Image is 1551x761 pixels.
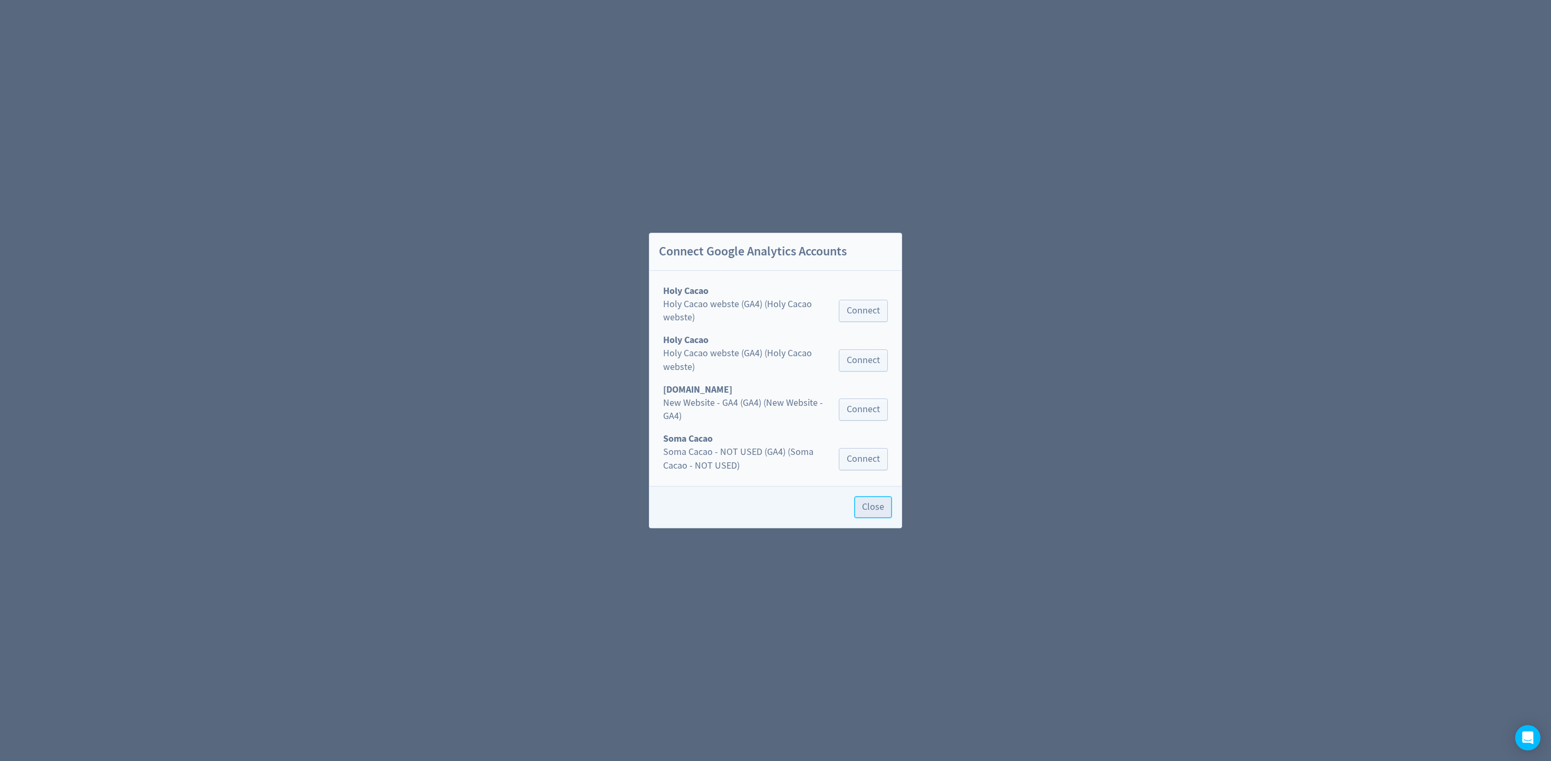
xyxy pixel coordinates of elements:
h2: Connect Google Analytics Accounts [649,233,902,271]
button: Connect [839,300,888,322]
button: Connect [839,349,888,372]
button: Close [854,496,892,518]
div: Holy Cacao [654,284,897,298]
div: Soma Cacao - NOT USED (GA4) (Soma Cacao - NOT USED) [663,446,835,472]
button: Connect [839,448,888,470]
div: Soma Cacao [654,432,897,445]
div: Holy Cacao webste (GA4) (Holy Cacao webste) [663,347,835,373]
span: Connect [847,454,880,464]
span: Connect [847,306,880,316]
span: Connect [847,405,880,414]
button: Connect [839,398,888,421]
span: Connect [847,356,880,365]
div: Holy Cacao webste (GA4) (Holy Cacao webste) [663,298,835,324]
div: New Website - GA4 (GA4) (New Website - GA4) [663,396,835,423]
div: Open Intercom Messenger [1515,725,1540,750]
div: Holy Cacao [654,334,897,347]
div: [DOMAIN_NAME] [654,383,897,396]
span: Close [862,502,884,512]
